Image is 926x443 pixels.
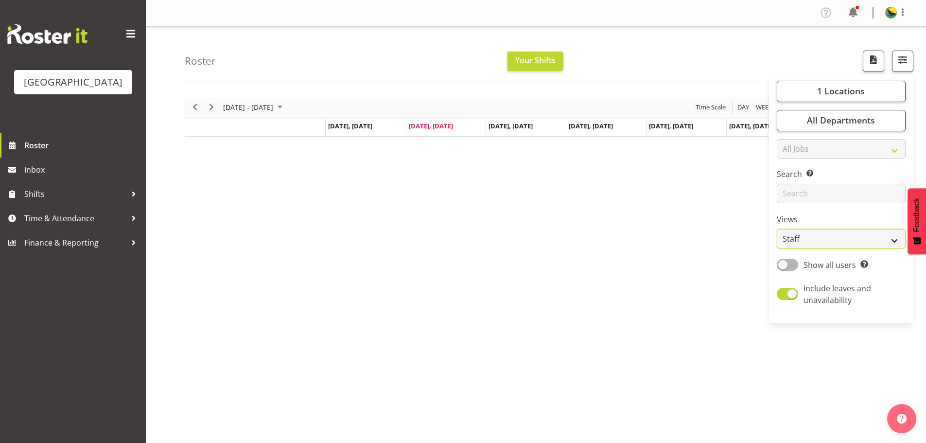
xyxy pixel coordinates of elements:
span: [DATE], [DATE] [489,122,533,130]
button: Filter Shifts [892,51,913,72]
div: August 25 - 31, 2025 [220,97,288,118]
span: [DATE], [DATE] [409,122,453,130]
span: [DATE], [DATE] [649,122,693,130]
button: Download a PDF of the roster according to the set date range. [863,51,884,72]
button: Your Shifts [507,52,563,71]
span: [DATE], [DATE] [729,122,773,130]
span: Time & Attendance [24,211,126,226]
span: Show all users [804,260,856,270]
button: August 2025 [222,101,287,113]
div: next period [203,97,220,118]
span: Shifts [24,187,126,201]
div: [GEOGRAPHIC_DATA] [24,75,122,89]
h4: Roster [185,55,216,67]
img: help-xxl-2.png [897,414,907,424]
button: Feedback - Show survey [908,188,926,254]
input: Search [777,184,906,203]
span: All Departments [807,114,875,126]
button: Time Scale [694,101,728,113]
img: Rosterit website logo [7,24,87,44]
span: Your Shifts [515,55,556,66]
button: Timeline Week [754,101,774,113]
span: Week [755,101,773,113]
span: Day [736,101,750,113]
span: Include leaves and unavailability [804,283,871,305]
div: previous period [187,97,203,118]
span: 1 Locations [817,85,865,97]
button: Next [205,101,218,113]
label: Views [777,213,906,225]
button: All Departments [777,110,906,131]
span: [DATE] - [DATE] [222,101,274,113]
span: [DATE], [DATE] [569,122,613,130]
button: Timeline Day [736,101,751,113]
button: Previous [189,101,202,113]
span: Feedback [912,198,921,232]
span: [DATE], [DATE] [328,122,372,130]
div: Timeline Week of August 26, 2025 [185,97,887,137]
img: gemma-hall22491374b5f274993ff8414464fec47f.png [885,7,897,18]
span: Inbox [24,162,141,177]
span: Finance & Reporting [24,235,126,250]
span: Time Scale [695,101,727,113]
label: Search [777,168,906,180]
button: 1 Locations [777,81,906,102]
span: Roster [24,138,141,153]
